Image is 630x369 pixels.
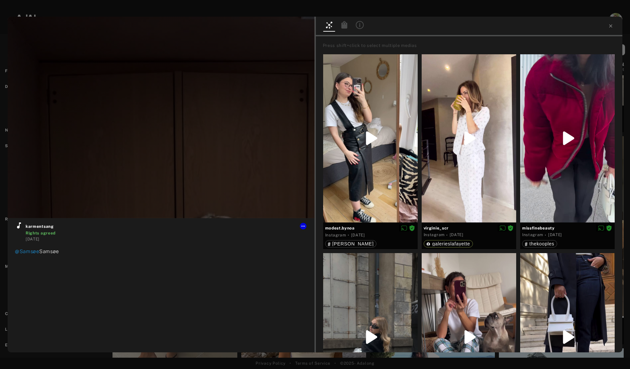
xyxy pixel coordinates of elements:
div: sandro [328,241,374,246]
button: Disable diffusion on this media [498,224,508,231]
span: missfinebeauty [522,225,613,231]
button: Disable diffusion on this media [399,224,409,231]
span: Rights agreed [409,225,415,230]
div: thekooples [525,241,554,246]
span: · [446,232,448,238]
span: karmentsang [26,223,307,229]
iframe: Chat Widget [597,337,630,369]
span: modest.bynoa [325,225,416,231]
span: · [348,232,349,238]
span: Rights agreed [508,225,514,230]
span: Rights agreed [606,225,612,230]
div: Instagram [325,232,346,238]
span: · [545,232,546,238]
time: 2025-07-16T00:00:00.000Z [26,237,40,241]
time: 2024-04-19T15:55:39.000Z [450,232,464,237]
span: [PERSON_NAME] [332,241,374,246]
div: galerieslafayette [426,241,470,246]
span: @Samsøe [15,248,39,254]
span: Rights agreed [26,231,56,235]
span: thekooples [529,241,554,246]
div: Instagram [424,232,445,238]
span: galerieslafayette [432,241,470,246]
time: 2024-05-02T07:57:20.000Z [351,233,365,237]
button: Disable diffusion on this media [596,224,606,231]
div: Press shift+click to select multiple medias [323,42,620,49]
span: Samsøe [39,248,59,254]
time: 2023-12-03T18:39:31.000Z [548,232,562,237]
div: Instagram [522,232,543,238]
span: virginie_scr [424,225,514,231]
